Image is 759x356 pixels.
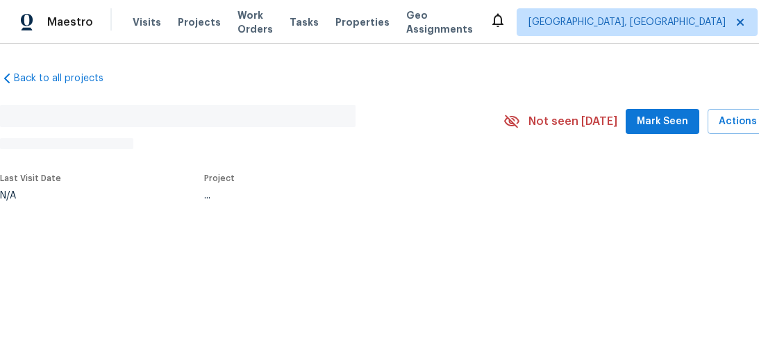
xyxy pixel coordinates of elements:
span: Project [204,174,235,183]
div: ... [204,191,471,201]
span: Visits [133,15,161,29]
span: Properties [335,15,390,29]
span: Tasks [290,17,319,27]
span: Projects [178,15,221,29]
span: Not seen [DATE] [528,115,617,128]
span: [GEOGRAPHIC_DATA], [GEOGRAPHIC_DATA] [528,15,726,29]
span: Geo Assignments [406,8,473,36]
button: Mark Seen [626,109,699,135]
span: Maestro [47,15,93,29]
span: Mark Seen [637,113,688,130]
span: Work Orders [237,8,273,36]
